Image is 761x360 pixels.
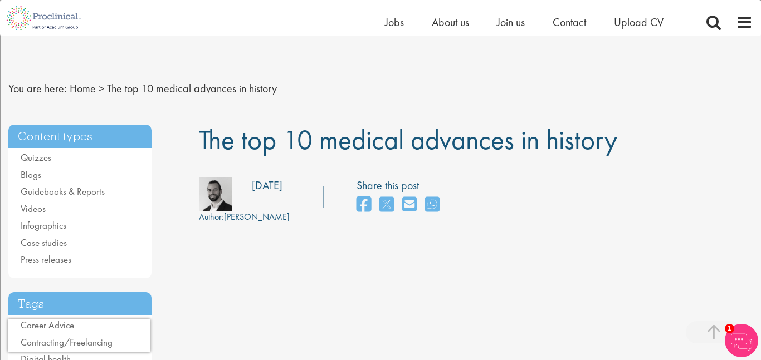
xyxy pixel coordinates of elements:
a: Jobs [385,15,404,29]
img: Chatbot [725,324,758,357]
a: Contact [553,15,586,29]
a: Upload CV [614,15,664,29]
span: 1 [725,324,734,333]
a: About us [432,15,469,29]
a: Join us [497,15,525,29]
